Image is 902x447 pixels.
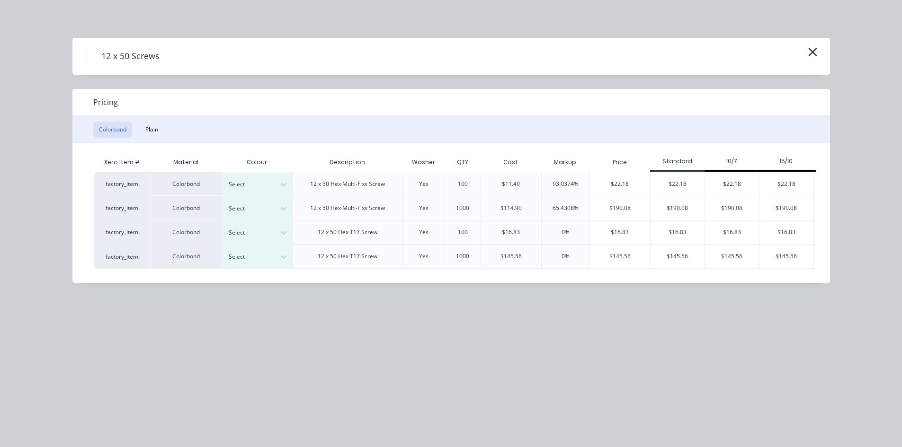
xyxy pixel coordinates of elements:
button: Plain [140,122,164,138]
div: $22.18 [651,172,705,196]
div: $22.18 [590,172,650,196]
div: $145.56 [759,245,813,268]
div: $190.08 [759,196,813,220]
div: $16.83 [705,220,759,244]
div: GWB [813,157,868,166]
div: Material [151,153,222,172]
div: $22.18 [814,172,867,196]
div: Colorbond [151,172,222,196]
div: 100 [458,228,468,237]
div: $16.83 [590,220,650,244]
div: $190.08 [814,196,867,220]
button: Colorbond [93,122,132,138]
div: Price [589,153,650,172]
div: Standard [650,157,705,166]
div: factory_item [94,196,151,220]
div: Yes [419,228,429,237]
div: 0% [562,252,570,261]
div: 15/10 [759,157,813,166]
div: $145.56 [500,252,522,261]
div: factory_item [94,172,151,196]
div: Washer [404,150,443,174]
div: Yes [419,204,429,212]
div: 100 [458,180,468,188]
div: $145.56 [814,245,867,268]
div: $145.56 [651,245,705,268]
div: Colorbond [151,220,222,244]
div: Colorbond [151,244,222,269]
div: $145.56 [705,245,759,268]
div: factory_item [94,244,151,269]
div: $22.18 [759,172,813,196]
div: Yes [419,252,429,261]
div: Colour [222,153,293,172]
div: 65.4308% [553,204,579,212]
div: Markup [541,153,589,172]
div: 12 x 50 Hex Multi-Fixx Screw [310,204,385,212]
div: 93.0374% [553,180,579,188]
div: Xero Item # [94,153,151,172]
div: $16.83 [502,228,520,237]
div: 12 x 50 Hex T17 Screw [318,252,377,261]
div: $16.83 [814,220,867,244]
div: $11.49 [502,180,520,188]
div: QTY [449,150,476,174]
div: $16.83 [651,220,705,244]
div: factory_item [94,220,151,244]
div: $22.18 [705,172,759,196]
span: Pricing [93,96,118,108]
div: Colorbond [151,196,222,220]
div: 10/7 [705,157,759,166]
div: $145.56 [590,245,650,268]
div: $190.08 [590,196,650,220]
div: $114.90 [500,204,522,212]
div: $190.08 [651,196,705,220]
div: 1000 [456,252,469,261]
div: 0% [562,228,570,237]
div: $16.83 [759,220,813,244]
div: Cost [481,153,541,172]
div: 12 x 50 Hex T17 Screw [318,228,377,237]
div: 12 x 50 Hex Multi-Fixx Screw [310,180,385,188]
div: Description [322,150,373,174]
h4: 12 x 50 Screws [87,47,174,65]
div: 1000 [456,204,469,212]
div: $190.08 [705,196,759,220]
div: Yes [419,180,429,188]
